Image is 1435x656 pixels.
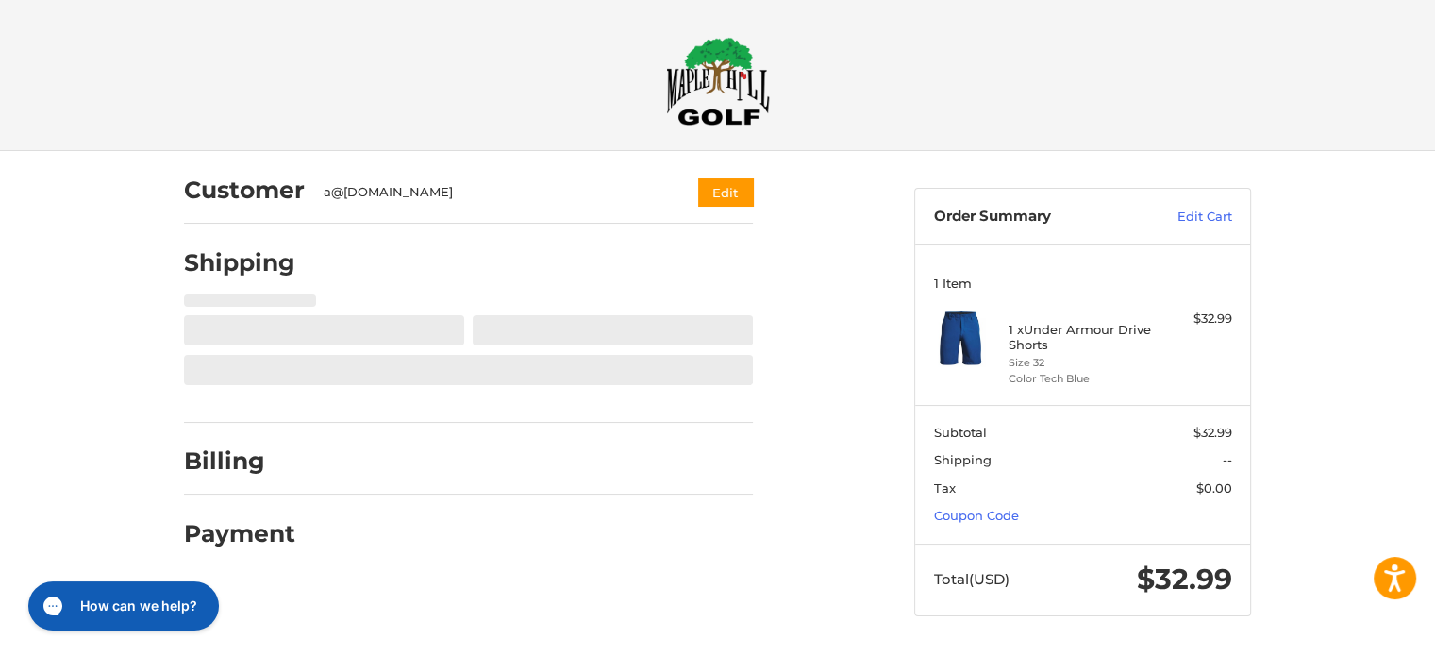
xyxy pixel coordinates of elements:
span: $32.99 [1137,562,1232,597]
div: a@[DOMAIN_NAME] [324,183,662,202]
span: Subtotal [934,425,987,440]
h2: Payment [184,519,295,548]
span: Tax [934,480,956,496]
span: Total (USD) [934,570,1010,588]
span: Shipping [934,452,992,467]
span: $32.99 [1193,425,1232,440]
button: Edit [698,178,753,206]
li: Size 32 [1009,355,1153,371]
li: Color Tech Blue [1009,371,1153,387]
span: $0.00 [1196,480,1232,496]
span: -- [1223,452,1232,467]
h2: Customer [184,176,305,205]
a: Coupon Code [934,508,1019,523]
h4: 1 x Under Armour Drive Shorts [1009,322,1153,353]
h3: Order Summary [934,208,1137,227]
img: Maple Hill Golf [666,37,770,126]
iframe: Gorgias live chat messenger [19,575,224,637]
h2: Billing [184,446,294,476]
div: $32.99 [1158,310,1232,328]
h2: Shipping [184,248,295,278]
h3: 1 Item [934,276,1232,291]
a: Edit Cart [1137,208,1232,227]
